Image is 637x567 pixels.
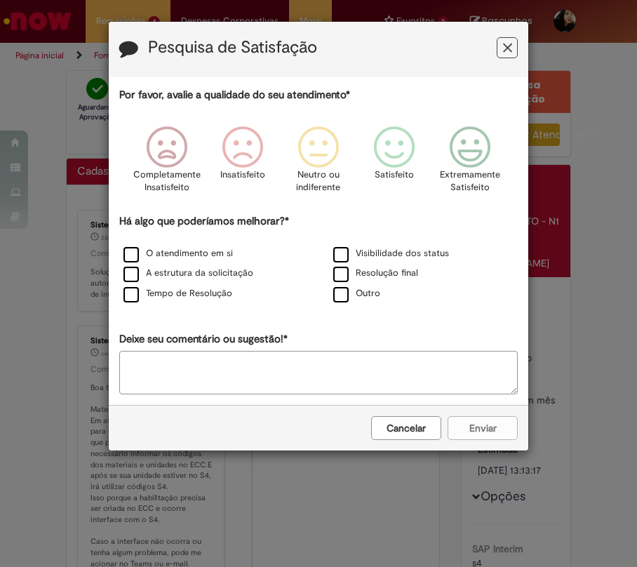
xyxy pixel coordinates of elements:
[119,88,350,102] label: Por favor, avalie a qualidade do seu atendimento*
[207,116,279,212] div: Insatisfeito
[130,116,202,212] div: Completamente Insatisfeito
[123,287,232,300] label: Tempo de Resolução
[148,39,317,57] label: Pesquisa de Satisfação
[123,247,233,260] label: O atendimento em si
[333,247,449,260] label: Visibilidade dos status
[119,332,288,347] label: Deixe seu comentário ou sugestão!*
[283,116,354,212] div: Neutro ou indiferente
[119,214,518,305] div: Há algo que poderíamos melhorar?*
[434,116,506,212] div: Extremamente Satisfeito
[133,168,201,194] p: Completamente Insatisfeito
[333,267,418,280] label: Resolução final
[123,267,253,280] label: A estrutura da solicitação
[358,116,430,212] div: Satisfeito
[293,168,344,194] p: Neutro ou indiferente
[440,168,500,194] p: Extremamente Satisfeito
[375,168,414,182] p: Satisfeito
[371,416,441,440] button: Cancelar
[220,168,265,182] p: Insatisfeito
[333,287,380,300] label: Outro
